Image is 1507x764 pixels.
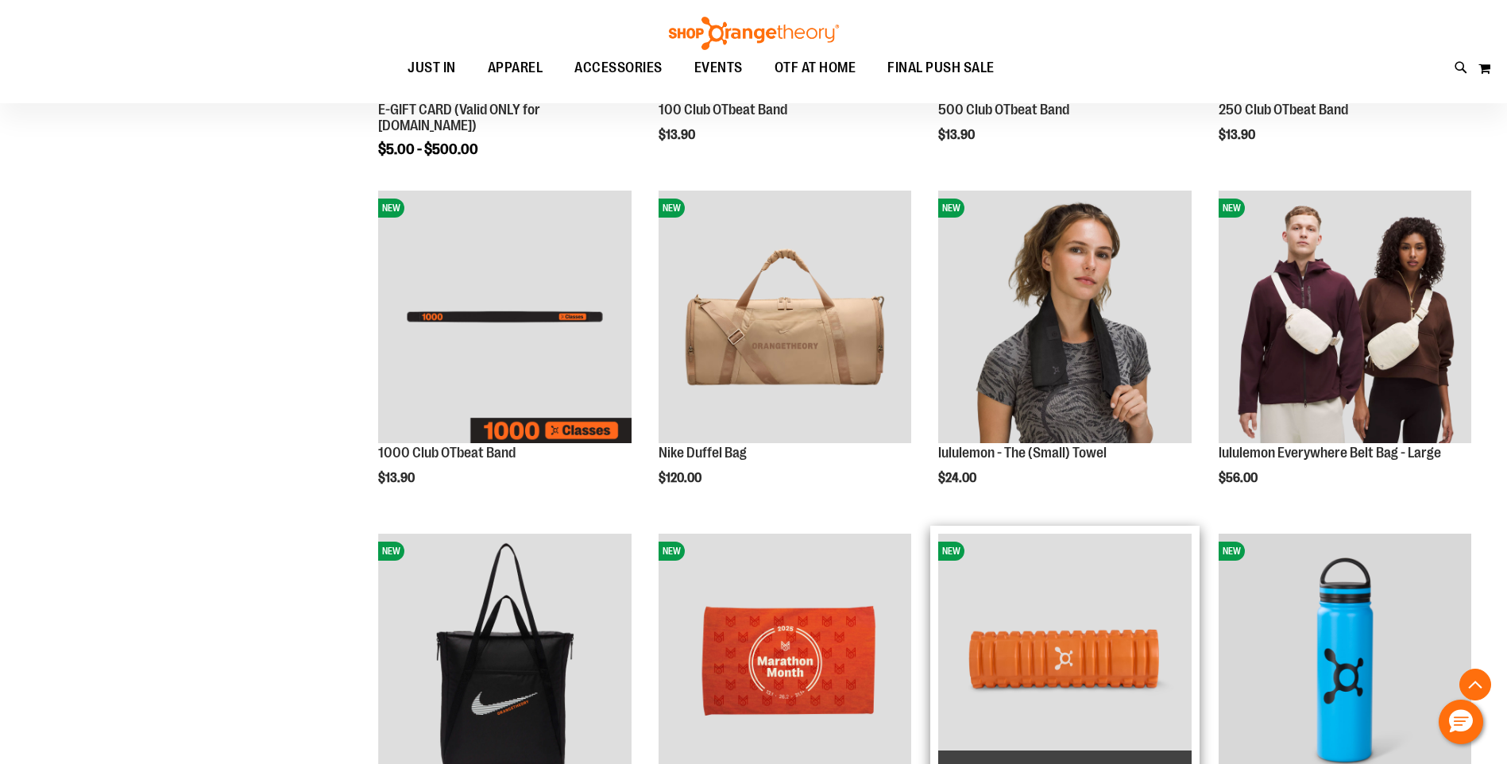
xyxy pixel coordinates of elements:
span: NEW [378,542,404,561]
span: NEW [659,542,685,561]
span: $13.90 [378,471,417,485]
a: 100 Club OTbeat Band [659,102,787,118]
a: JUST IN [392,50,472,86]
a: Nike Duffel BagNEW [659,191,911,446]
span: NEW [938,542,964,561]
div: product [651,183,919,526]
span: $120.00 [659,471,704,485]
button: Back To Top [1459,669,1491,700]
span: $13.90 [938,128,977,142]
a: ACCESSORIES [558,50,678,87]
a: lululemon - The (Small) TowelNEW [938,191,1191,446]
a: lululemon Everywhere Belt Bag - Large [1219,445,1441,461]
img: lululemon Everywhere Belt Bag - Large [1219,191,1471,443]
a: lululemon Everywhere Belt Bag - LargeNEW [1219,191,1471,446]
span: EVENTS [694,50,743,86]
img: Nike Duffel Bag [659,191,911,443]
a: Image of 1000 Club OTbeat BandNEW [378,191,631,446]
span: NEW [1219,542,1245,561]
span: $24.00 [938,471,979,485]
div: product [930,183,1199,526]
span: NEW [938,199,964,218]
span: NEW [1219,199,1245,218]
button: Hello, have a question? Let’s chat. [1439,700,1483,744]
span: $5.00 - $500.00 [378,141,478,157]
a: APPAREL [472,50,559,87]
img: Shop Orangetheory [667,17,841,50]
a: 1000 Club OTbeat Band [378,445,516,461]
span: APPAREL [488,50,543,86]
a: FINAL PUSH SALE [871,50,1010,87]
span: FINAL PUSH SALE [887,50,995,86]
div: product [1211,183,1479,526]
span: $13.90 [1219,128,1258,142]
span: OTF AT HOME [775,50,856,86]
span: JUST IN [408,50,456,86]
a: 500 Club OTbeat Band [938,102,1069,118]
span: $56.00 [1219,471,1260,485]
a: Nike Duffel Bag [659,445,747,461]
a: E-GIFT CARD (Valid ONLY for [DOMAIN_NAME]) [378,102,540,133]
a: EVENTS [678,50,759,87]
span: ACCESSORIES [574,50,663,86]
span: NEW [659,199,685,218]
span: NEW [378,199,404,218]
a: OTF AT HOME [759,50,872,87]
img: Image of 1000 Club OTbeat Band [378,191,631,443]
a: lululemon - The (Small) Towel [938,445,1107,461]
div: product [370,183,639,518]
a: 250 Club OTbeat Band [1219,102,1348,118]
img: lululemon - The (Small) Towel [938,191,1191,443]
span: $13.90 [659,128,697,142]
